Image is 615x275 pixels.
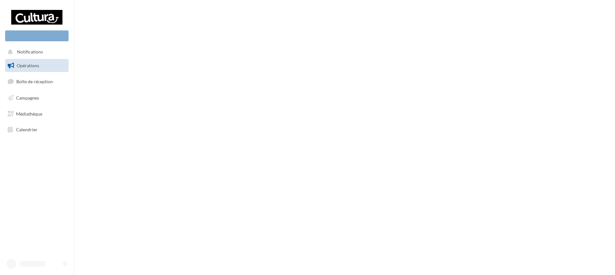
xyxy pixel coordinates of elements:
a: Boîte de réception [4,75,70,88]
span: Calendrier [16,127,37,132]
span: Notifications [17,49,43,55]
span: Opérations [17,63,39,68]
span: Boîte de réception [16,79,53,84]
a: Campagnes [4,91,70,105]
a: Opérations [4,59,70,72]
div: Nouvelle campagne [5,30,69,41]
span: Campagnes [16,95,39,101]
a: Calendrier [4,123,70,136]
a: Médiathèque [4,107,70,121]
span: Médiathèque [16,111,42,116]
